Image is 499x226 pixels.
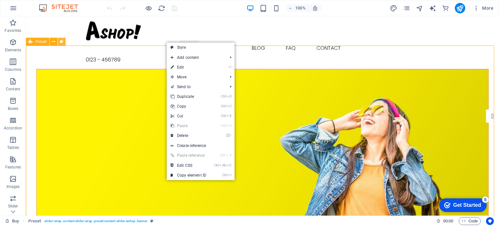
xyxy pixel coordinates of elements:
[158,4,165,12] button: reload
[221,114,226,118] i: Ctrl
[221,104,226,108] i: Ctrl
[167,62,210,72] a: ⏎Edit
[227,104,231,108] i: C
[5,28,21,33] p: Favorites
[167,111,210,121] a: CtrlXCut
[4,126,22,131] p: Accordion
[226,133,231,138] i: ⌦
[229,153,231,157] i: V
[167,72,225,82] span: Move
[6,184,20,189] p: Images
[390,5,397,12] i: Design (Ctrl+Alt+Y)
[5,47,21,53] p: Elements
[167,170,210,180] a: CtrlICopy element ID
[226,153,229,157] i: ⇧
[167,161,210,170] a: CtrlAltCEdit CSS
[48,1,55,8] div: 5
[429,5,436,12] i: AI Writer
[462,217,478,225] span: Code
[167,82,225,92] a: Send to
[19,7,47,13] div: Get Started
[44,217,148,225] span: . slider-wrap .content-slider-wrap .preset-content-slider-ashop .banner
[28,217,41,225] span: Click to select. Double-click to edit
[150,219,153,223] i: This element is a customizable preset
[416,5,423,12] i: Navigator
[403,5,410,12] i: Pages (Ctrl+Alt+S)
[228,173,231,177] i: I
[227,124,231,128] i: V
[442,4,450,12] button: commerce
[167,121,210,131] a: CtrlVPaste
[403,4,411,12] button: pages
[459,217,481,225] button: Code
[167,131,210,140] a: ⌦Delete
[436,217,454,225] h6: Session time
[286,4,309,12] button: 100%
[167,141,235,151] a: Create reference
[8,204,18,209] p: Slider
[8,106,19,111] p: Boxes
[158,5,165,12] i: Reload page
[5,217,19,225] a: Click to cancel selection. Double-click to open Pages
[486,217,494,225] button: Usercentrics
[312,5,318,11] i: On resize automatically adjust zoom level to fit chosen device.
[167,92,210,101] a: CtrlDDuplicate
[6,86,20,92] p: Content
[470,3,496,13] button: More
[145,4,152,12] button: Click here to leave preview mode and continue editing
[455,3,465,13] button: publish
[37,4,86,12] img: Editor Logo
[35,40,47,44] span: Preset
[456,5,464,12] i: Publish
[28,217,153,225] nav: breadcrumb
[5,3,53,17] div: Get Started 5 items remaining, 0% complete
[448,219,449,223] span: :
[7,145,19,150] p: Tables
[390,4,398,12] button: design
[220,163,226,167] i: Alt
[227,94,231,99] i: D
[228,65,231,69] i: ⏎
[167,53,225,62] span: Add content
[416,4,424,12] button: navigator
[429,4,437,12] button: text_generator
[167,151,210,160] a: Ctrl⇧VPaste reference
[5,67,21,72] p: Columns
[5,165,21,170] p: Features
[443,217,453,225] span: 00 00
[227,114,231,118] i: X
[220,153,225,157] i: Ctrl
[222,173,227,177] i: Ctrl
[442,5,449,12] i: Commerce
[473,5,493,11] span: More
[295,4,306,12] h6: 100%
[167,43,235,52] a: Style
[227,163,231,167] i: C
[221,94,226,99] i: Ctrl
[214,163,219,167] i: Ctrl
[221,124,226,128] i: Ctrl
[167,101,210,111] a: CtrlCCopy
